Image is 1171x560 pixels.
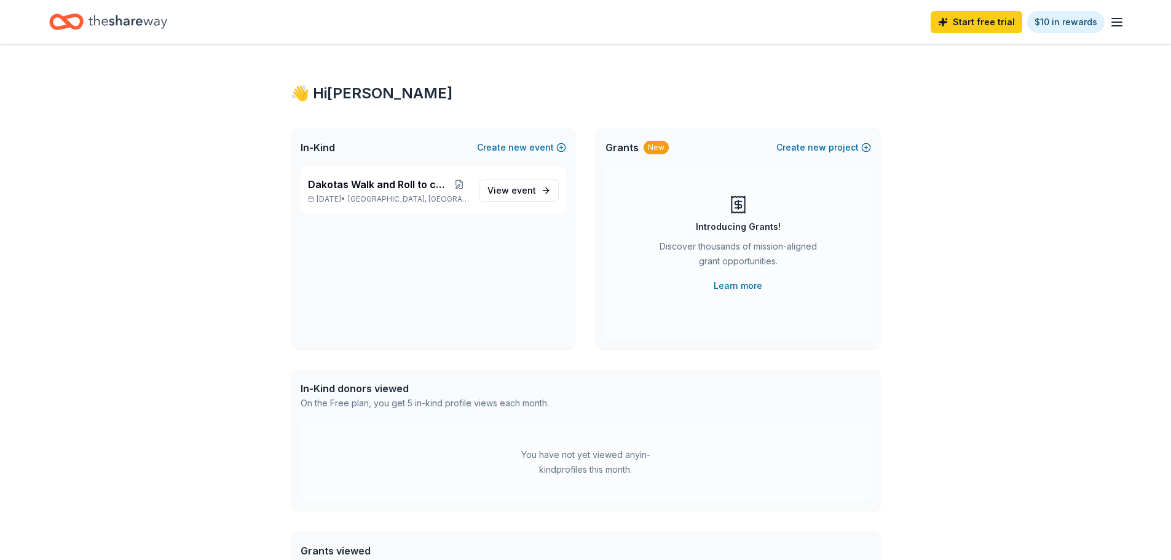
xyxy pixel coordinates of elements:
span: In-Kind [301,140,335,155]
div: New [644,141,669,154]
span: View [487,183,536,198]
span: new [808,140,826,155]
span: Grants [605,140,639,155]
span: event [511,185,536,195]
span: Dakotas Walk and Roll to cure FSHD [308,177,449,192]
a: $10 in rewards [1027,11,1105,33]
a: Start free trial [931,11,1022,33]
a: Home [49,7,167,36]
div: Introducing Grants! [696,219,781,234]
div: Discover thousands of mission-aligned grant opportunities. [655,239,822,274]
button: Createnewevent [477,140,566,155]
span: new [508,140,527,155]
button: Createnewproject [776,140,871,155]
div: You have not yet viewed any in-kind profiles this month. [509,448,663,477]
p: [DATE] • [308,194,470,204]
div: On the Free plan, you get 5 in-kind profile views each month. [301,396,549,411]
div: In-Kind donors viewed [301,381,549,396]
div: 👋 Hi [PERSON_NAME] [291,84,881,103]
span: [GEOGRAPHIC_DATA], [GEOGRAPHIC_DATA] [348,194,469,204]
a: Learn more [714,278,762,293]
a: View event [479,179,559,202]
div: Grants viewed [301,543,542,558]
